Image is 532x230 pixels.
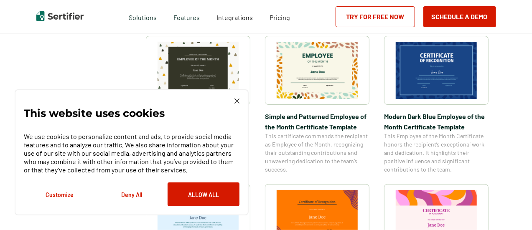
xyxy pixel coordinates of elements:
span: Pricing [270,13,290,21]
iframe: Chat Widget [490,190,532,230]
a: Modern Dark Blue Employee of the Month Certificate TemplateModern Dark Blue Employee of the Month... [384,36,489,174]
img: Sertifier | Digital Credentialing Platform [36,11,84,21]
span: Simple and Patterned Employee of the Month Certificate Template [265,111,369,132]
span: Integrations [216,13,253,21]
a: Simple & Colorful Employee of the Month Certificate TemplateSimple & Colorful Employee of the Mon... [146,36,250,174]
img: Cookie Popup Close [234,99,239,104]
a: Simple and Patterned Employee of the Month Certificate TemplateSimple and Patterned Employee of t... [265,36,369,174]
img: Simple and Patterned Employee of the Month Certificate Template [277,42,358,99]
p: We use cookies to personalize content and ads, to provide social media features and to analyze ou... [24,132,239,174]
a: Try for Free Now [336,6,415,27]
span: Solutions [129,11,157,22]
button: Schedule a Demo [423,6,496,27]
button: Allow All [168,182,239,206]
span: This Employee of the Month Certificate honors the recipient’s exceptional work and dedication. It... [384,132,489,174]
span: This certificate commends the recipient as Employee of the Month, recognizing their outstanding c... [265,132,369,174]
span: Modern Dark Blue Employee of the Month Certificate Template [384,111,489,132]
a: Pricing [270,11,290,22]
button: Deny All [96,182,168,206]
button: Customize [24,182,96,206]
a: Integrations [216,11,253,22]
span: Features [173,11,200,22]
p: This website uses cookies [24,109,165,117]
img: Simple & Colorful Employee of the Month Certificate Template [158,42,239,99]
img: Modern Dark Blue Employee of the Month Certificate Template [396,42,477,99]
